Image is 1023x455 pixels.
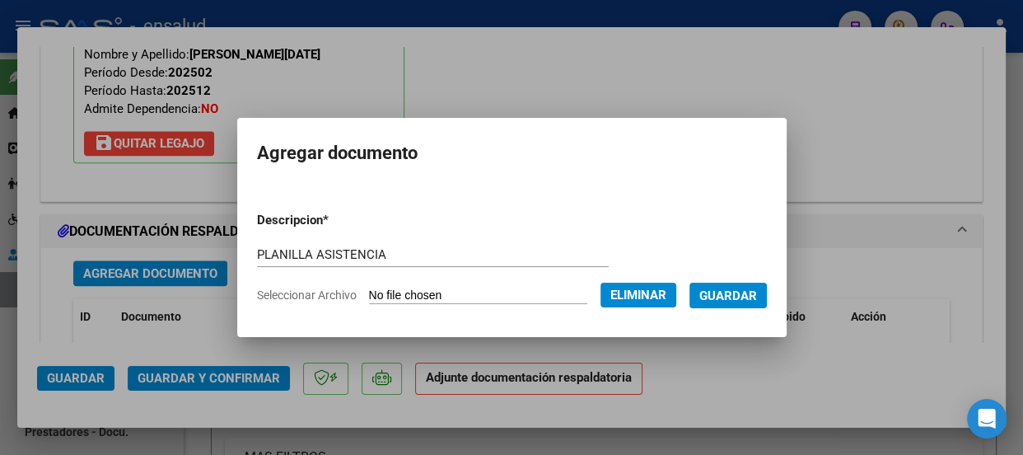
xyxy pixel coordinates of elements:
h2: Agregar documento [257,138,767,169]
button: Guardar [689,283,767,308]
span: Seleccionar Archivo [257,288,357,302]
span: Guardar [699,288,757,303]
p: Descripcion [257,211,410,230]
button: Eliminar [600,283,676,307]
span: Eliminar [610,288,666,303]
div: Open Intercom Messenger [967,399,1007,439]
